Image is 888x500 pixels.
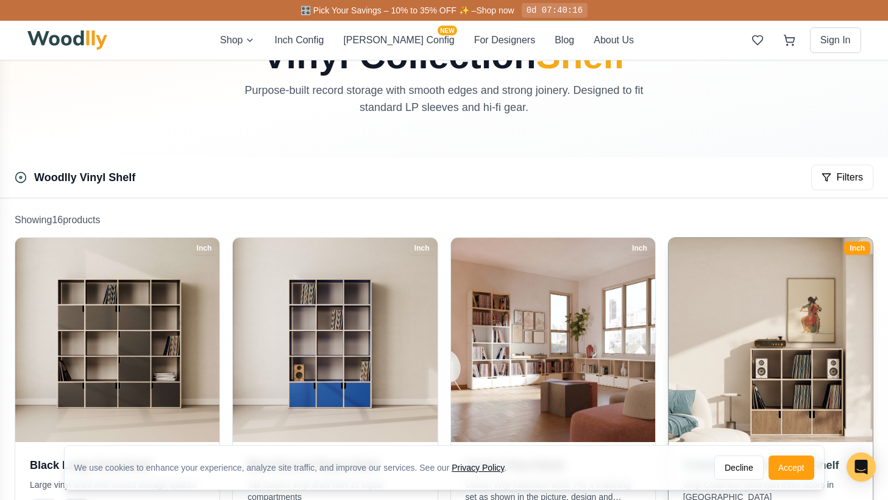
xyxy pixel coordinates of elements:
img: Black Large Vinyl Shelf [15,238,219,442]
img: Corner Vinyl Stand [451,238,655,442]
div: Open Intercom Messenger [847,452,876,482]
div: Inch [191,241,218,255]
button: About Us [594,33,634,48]
button: Filters [811,165,873,190]
button: Accept [769,455,814,480]
div: 0d 07:40:16 [522,3,588,18]
span: Filters [836,170,863,185]
span: NEW [438,26,456,35]
button: Inch Config [274,33,324,48]
a: Shop now [476,5,514,15]
span: 🎛️ Pick Your Savings – 10% to 35% OFF ✨ – [300,5,476,15]
a: Privacy Policy [452,463,504,473]
img: Custom Vinyl Collection Shelf [663,233,878,448]
div: We use cookies to enhance your experience, analyze site traffic, and improve our services. See our . [74,462,517,474]
a: Woodlly Vinyl Shelf [34,171,135,184]
button: Sign In [810,27,861,53]
p: Purpose-built record storage with smooth edges and strong joinery. Designed to fit standard LP sl... [240,82,649,116]
button: Shop [220,33,255,48]
p: Showing 16 product s [15,213,873,227]
div: Inch [409,241,435,255]
div: Inch [844,241,870,255]
button: Decline [714,455,764,480]
h1: Vinyl Collection [171,38,717,74]
div: Inch [627,241,653,255]
img: Woodlly [27,30,108,50]
button: Blog [555,33,574,48]
button: For Designers [474,33,535,48]
button: [PERSON_NAME] ConfigNEW [343,33,454,48]
img: Blue Record Player Shelf [233,238,437,442]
